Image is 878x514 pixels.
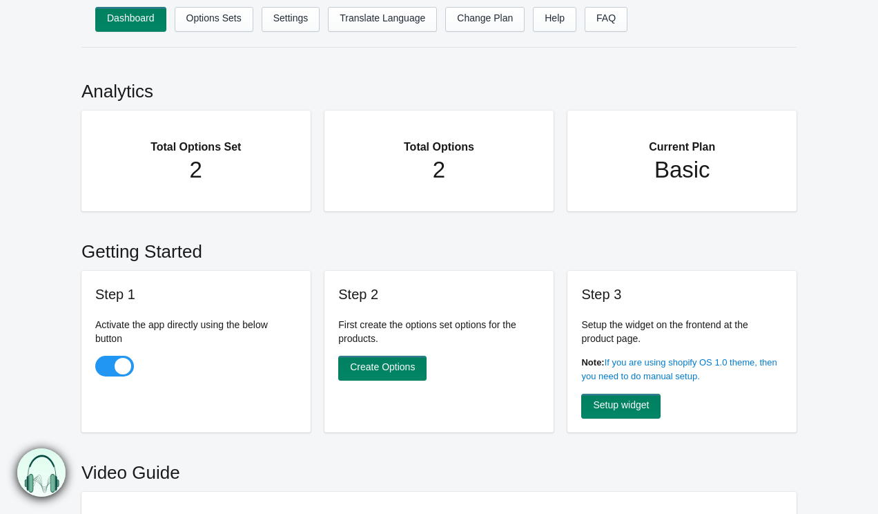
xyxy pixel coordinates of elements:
[109,156,283,184] h1: 2
[262,7,320,32] a: Settings
[81,65,797,111] h2: Analytics
[585,7,627,32] a: FAQ
[445,7,525,32] a: Change Plan
[328,7,437,32] a: Translate Language
[95,285,297,304] h3: Step 1
[352,156,526,184] h1: 2
[338,356,427,381] a: Create Options
[595,124,769,156] h2: Current Plan
[81,225,797,271] h2: Getting Started
[16,449,64,497] img: bxm.png
[581,357,777,381] a: If you are using shopify OS 1.0 theme, then you need to do manual setup.
[581,357,604,368] b: Note:
[338,318,540,345] p: First create the options set options for the products.
[581,394,661,419] a: Setup widget
[109,124,283,156] h2: Total Options Set
[581,318,783,345] p: Setup the widget on the frontend at the product page.
[595,156,769,184] h1: Basic
[95,318,297,345] p: Activate the app directly using the below button
[352,124,526,156] h2: Total Options
[533,7,576,32] a: Help
[175,7,253,32] a: Options Sets
[338,285,540,304] h3: Step 2
[95,7,166,32] a: Dashboard
[81,446,797,492] h2: Video Guide
[581,285,783,304] h3: Step 3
